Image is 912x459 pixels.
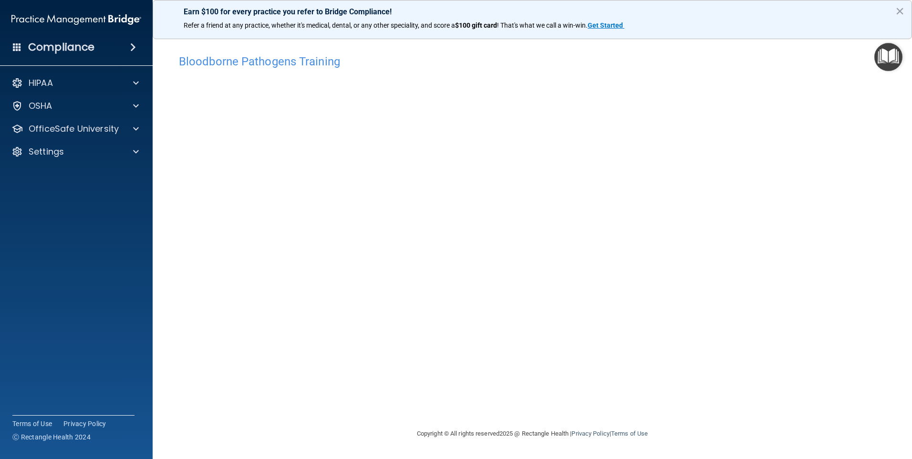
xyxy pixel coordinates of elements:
a: Settings [11,146,139,157]
a: Privacy Policy [63,419,106,428]
p: OSHA [29,100,52,112]
h4: Bloodborne Pathogens Training [179,55,886,68]
a: OfficeSafe University [11,123,139,135]
button: Close [895,3,904,19]
iframe: bbp [179,73,886,366]
a: Terms of Use [611,430,648,437]
span: Refer a friend at any practice, whether it's medical, dental, or any other speciality, and score a [184,21,455,29]
span: ! That's what we call a win-win. [497,21,588,29]
a: OSHA [11,100,139,112]
p: Earn $100 for every practice you refer to Bridge Compliance! [184,7,881,16]
h4: Compliance [28,41,94,54]
strong: Get Started [588,21,623,29]
span: Ⓒ Rectangle Health 2024 [12,432,91,442]
p: HIPAA [29,77,53,89]
strong: $100 gift card [455,21,497,29]
div: Copyright © All rights reserved 2025 @ Rectangle Health | | [358,418,706,449]
a: Terms of Use [12,419,52,428]
a: Privacy Policy [571,430,609,437]
a: Get Started [588,21,624,29]
p: Settings [29,146,64,157]
p: OfficeSafe University [29,123,119,135]
button: Open Resource Center [874,43,902,71]
img: PMB logo [11,10,141,29]
a: HIPAA [11,77,139,89]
